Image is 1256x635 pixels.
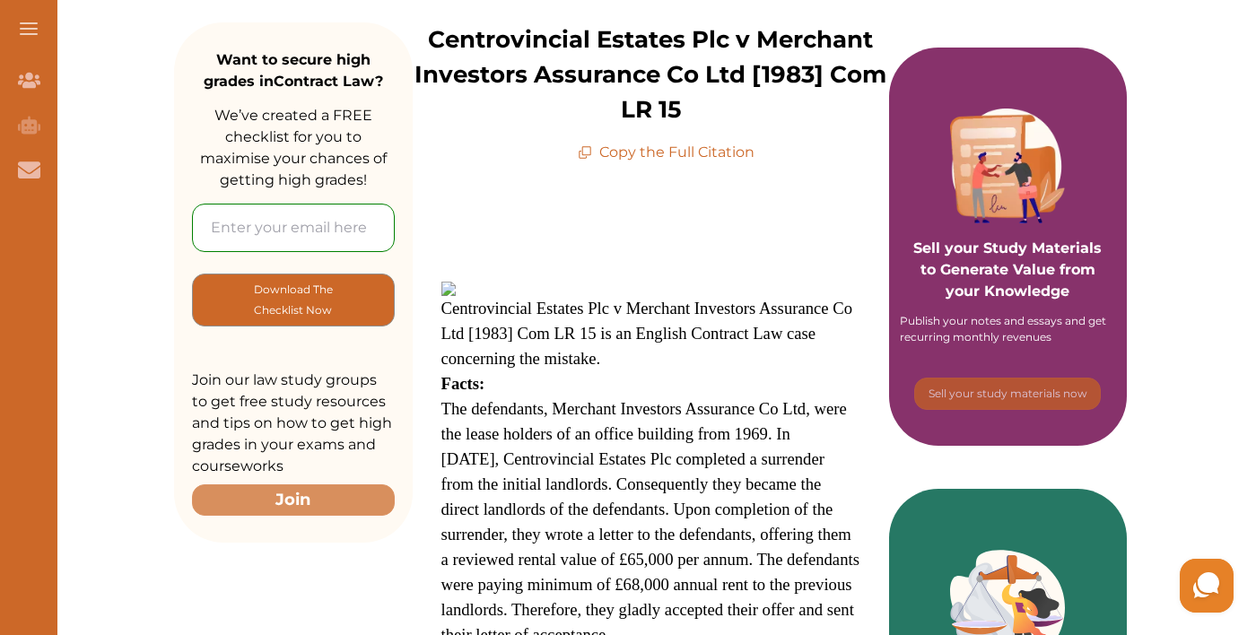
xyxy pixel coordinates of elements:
[441,282,860,296] img: uZQNpYW_GrRASNTklh8Ktwm-3AyZNFIUxj9vDZBr7BpkgZaJzDvnT5xfLOn8UbyKbbpNlhv4NEVcfrGozyyXm5qOe1IPTfBj1...
[192,204,395,252] input: Enter your email here
[413,22,889,127] p: Centrovincial Estates Plc v Merchant Investors Assurance Co Ltd [1983] Com LR 15
[914,378,1101,410] button: [object Object]
[441,299,853,368] span: Centrovincial Estates Plc v Merchant Investors Assurance Co Ltd [1983] Com LR 15 is an English Co...
[441,374,485,393] strong: Facts:
[192,370,395,477] p: Join our law study groups to get free study resources and tips on how to get high grades in your ...
[907,187,1110,302] p: Sell your Study Materials to Generate Value from your Knowledge
[950,109,1065,223] img: Purple card image
[900,313,1115,345] div: Publish your notes and essays and get recurring monthly revenues
[204,51,383,90] strong: Want to secure high grades in Contract Law ?
[192,274,395,326] button: [object Object]
[578,142,754,163] p: Copy the Full Citation
[929,386,1087,402] p: Sell your study materials now
[192,484,395,516] button: Join
[1175,554,1238,617] iframe: HelpCrunch
[229,279,358,321] p: Download The Checklist Now
[200,107,387,188] span: We’ve created a FREE checklist for you to maximise your chances of getting high grades!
